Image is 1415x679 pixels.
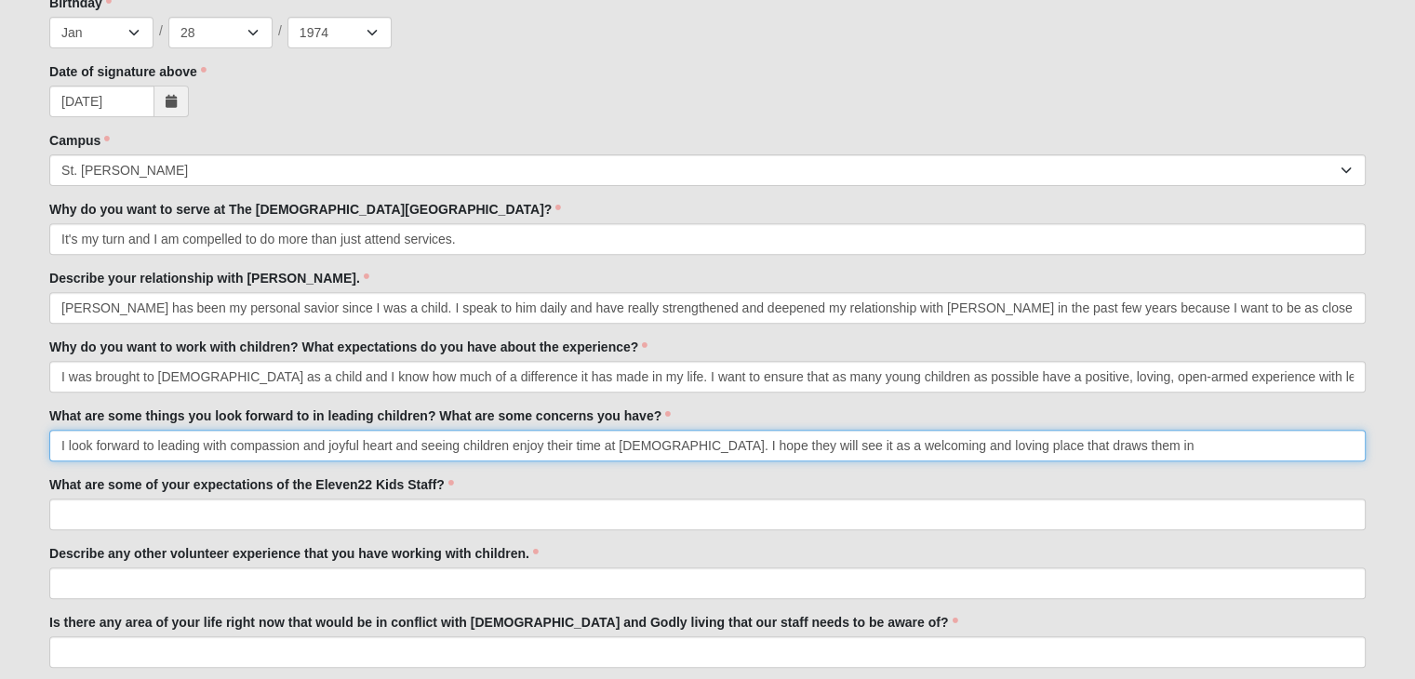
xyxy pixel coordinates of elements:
[49,269,369,287] label: Describe your relationship with [PERSON_NAME].
[49,544,539,563] label: Describe any other volunteer experience that you have working with children.
[49,475,454,494] label: What are some of your expectations of the Eleven22 Kids Staff?
[49,131,110,150] label: Campus
[49,406,671,425] label: What are some things you look forward to in leading children? What are some concerns you have?
[49,338,647,356] label: Why do you want to work with children? What expectations do you have about the experience?
[49,613,957,632] label: Is there any area of your life right now that would be in conflict with [DEMOGRAPHIC_DATA] and Go...
[278,21,282,42] span: /
[49,200,561,219] label: Why do you want to serve at The [DEMOGRAPHIC_DATA][GEOGRAPHIC_DATA]?
[159,21,163,42] span: /
[49,62,207,81] label: Date of signature above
